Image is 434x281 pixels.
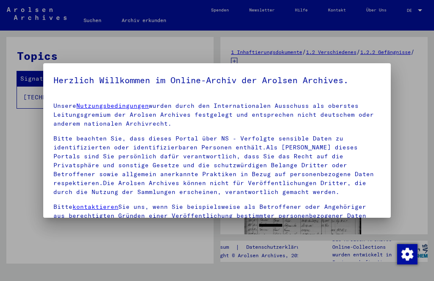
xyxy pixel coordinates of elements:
p: Unsere wurden durch den Internationalen Ausschuss als oberstes Leitungsgremium der Arolsen Archiv... [53,101,380,128]
p: Bitte beachten Sie, dass dieses Portal über NS - Verfolgte sensible Daten zu identifizierten oder... [53,134,380,197]
p: Bitte Sie uns, wenn Sie beispielsweise als Betroffener oder Angehöriger aus berechtigten Gründen ... [53,202,380,229]
h5: Herzlich Willkommen im Online-Archiv der Arolsen Archives. [53,73,380,87]
img: Zustimmung ändern [397,244,417,264]
a: Nutzungsbedingungen [76,102,149,110]
div: Zustimmung ändern [397,244,417,264]
a: kontaktieren [72,203,118,211]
